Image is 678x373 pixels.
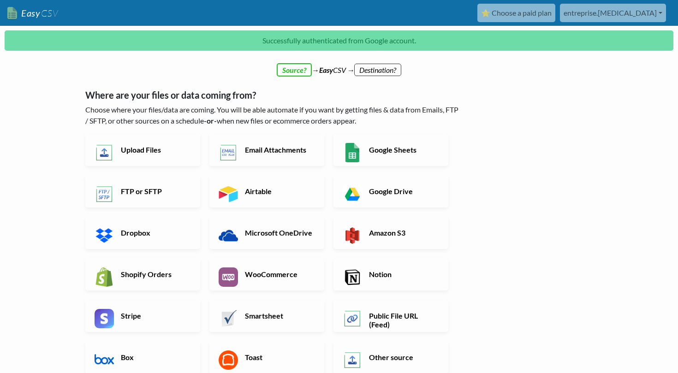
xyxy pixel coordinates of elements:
h6: Google Drive [367,187,439,195]
img: Airtable App & API [219,184,238,204]
h6: Stripe [119,311,191,320]
h6: Other source [367,353,439,361]
img: Microsoft OneDrive App & API [219,226,238,245]
h6: Box [119,353,191,361]
h6: Airtable [243,187,315,195]
h6: Amazon S3 [367,228,439,237]
img: Dropbox App & API [95,226,114,245]
img: Public File URL App & API [343,309,362,328]
h6: Notion [367,270,439,278]
img: Other Source App & API [343,350,362,370]
a: Stripe [85,300,200,332]
img: WooCommerce App & API [219,267,238,287]
h6: Toast [243,353,315,361]
img: Notion App & API [343,267,362,287]
h6: Smartsheet [243,311,315,320]
a: Microsoft OneDrive [209,217,324,249]
a: Airtable [209,175,324,207]
h5: Where are your files or data coming from? [85,89,461,101]
h6: Shopify Orders [119,270,191,278]
b: -or- [204,116,217,125]
img: Amazon S3 App & API [343,226,362,245]
a: Smartsheet [209,300,324,332]
h6: WooCommerce [243,270,315,278]
img: Google Sheets App & API [343,143,362,162]
a: Google Drive [333,175,448,207]
a: Upload Files [85,134,200,166]
span: CSV [40,7,58,19]
img: Stripe App & API [95,309,114,328]
img: Box App & API [95,350,114,370]
h6: Google Sheets [367,145,439,154]
a: WooCommerce [209,258,324,290]
h6: Public File URL (Feed) [367,311,439,329]
a: Amazon S3 [333,217,448,249]
img: Upload Files App & API [95,143,114,162]
img: Toast App & API [219,350,238,370]
a: Notion [333,258,448,290]
img: Google Drive App & API [343,184,362,204]
img: Email New CSV or XLSX File App & API [219,143,238,162]
a: Google Sheets [333,134,448,166]
h6: Microsoft OneDrive [243,228,315,237]
a: EasyCSV [7,4,58,23]
img: Shopify App & API [95,267,114,287]
img: Smartsheet App & API [219,309,238,328]
p: Successfully authenticated from Google account. [5,30,673,51]
a: Dropbox [85,217,200,249]
img: FTP or SFTP App & API [95,184,114,204]
a: Shopify Orders [85,258,200,290]
a: FTP or SFTP [85,175,200,207]
div: → CSV → [76,55,602,76]
p: Choose where your files/data are coming. You will be able automate if you want by getting files &... [85,104,461,126]
a: Public File URL (Feed) [333,300,448,332]
h6: Upload Files [119,145,191,154]
a: ⭐ Choose a paid plan [477,4,555,22]
h6: FTP or SFTP [119,187,191,195]
h6: Dropbox [119,228,191,237]
a: Email Attachments [209,134,324,166]
h6: Email Attachments [243,145,315,154]
a: entreprise.[MEDICAL_DATA] [560,4,666,22]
